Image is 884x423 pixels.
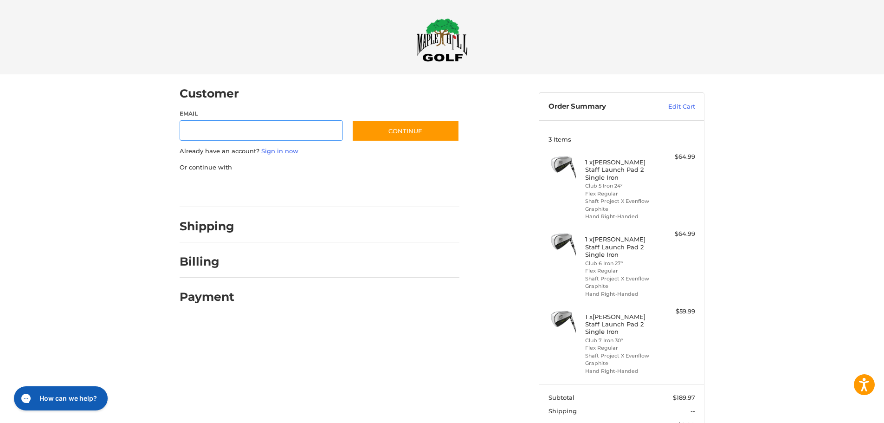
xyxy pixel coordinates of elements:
h2: Payment [180,290,234,304]
span: Shipping [548,407,577,415]
div: $59.99 [658,307,695,316]
p: Already have an account? [180,147,459,156]
li: Flex Regular [585,344,656,352]
h4: 1 x [PERSON_NAME] Staff Launch Pad 2 Single Iron [585,235,656,258]
div: $64.99 [658,229,695,239]
a: Edit Cart [648,102,695,111]
label: Email [180,110,343,118]
li: Hand Right-Handed [585,213,656,221]
h4: 1 x [PERSON_NAME] Staff Launch Pad 2 Single Iron [585,158,656,181]
li: Hand Right-Handed [585,290,656,298]
li: Shaft Project X Evenflow Graphite [585,352,656,367]
a: Sign in now [261,147,298,155]
p: Or continue with [180,163,459,172]
li: Hand Right-Handed [585,367,656,375]
h3: 3 Items [548,136,695,143]
img: Maple Hill Golf [417,18,468,62]
li: Club 6 Iron 27° [585,260,656,267]
li: Club 7 Iron 30° [585,337,656,345]
button: Continue [352,120,459,142]
h2: Shipping [180,219,234,234]
li: Shaft Project X Evenflow Graphite [585,275,656,290]
h2: Billing [180,254,234,269]
div: $64.99 [658,152,695,162]
li: Shaft Project X Evenflow Graphite [585,197,656,213]
h4: 1 x [PERSON_NAME] Staff Launch Pad 2 Single Iron [585,313,656,336]
iframe: PayPal-venmo [334,181,404,198]
li: Club 5 Iron 24° [585,182,656,190]
span: Subtotal [548,394,574,401]
iframe: Gorgias live chat messenger [9,383,110,414]
li: Flex Regular [585,267,656,275]
h2: Customer [180,86,239,101]
h3: Order Summary [548,102,648,111]
li: Flex Regular [585,190,656,198]
iframe: PayPal-paypal [177,181,246,198]
iframe: PayPal-paylater [255,181,325,198]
